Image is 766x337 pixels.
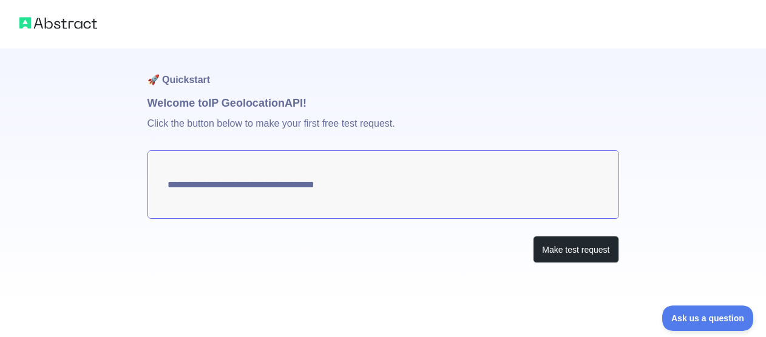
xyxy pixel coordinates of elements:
img: Abstract logo [19,15,97,32]
p: Click the button below to make your first free test request. [147,112,619,150]
iframe: Toggle Customer Support [662,305,754,331]
button: Make test request [533,236,619,263]
h1: 🚀 Quickstart [147,48,619,95]
h1: Welcome to IP Geolocation API! [147,95,619,112]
